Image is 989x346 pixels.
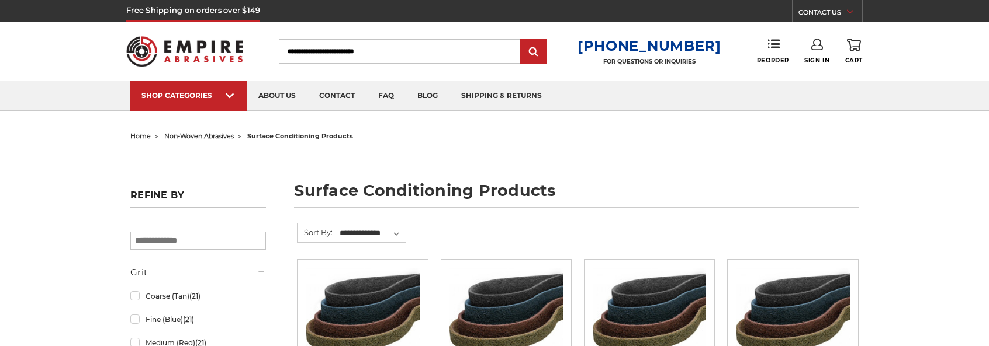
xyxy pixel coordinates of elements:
[126,29,243,74] img: Empire Abrasives
[298,223,333,241] label: Sort By:
[757,57,789,64] span: Reorder
[757,39,789,64] a: Reorder
[247,132,353,140] span: surface conditioning products
[294,183,859,208] h1: surface conditioning products
[804,57,829,64] span: Sign In
[183,315,194,324] span: (21)
[130,132,151,140] a: home
[141,91,235,100] div: SHOP CATEGORIES
[338,225,406,242] select: Sort By:
[189,292,200,300] span: (21)
[578,37,721,54] a: [PHONE_NUMBER]
[366,81,406,111] a: faq
[164,132,234,140] a: non-woven abrasives
[578,58,721,65] p: FOR QUESTIONS OR INQUIRIES
[406,81,449,111] a: blog
[130,265,266,279] h5: Grit
[449,81,554,111] a: shipping & returns
[247,81,307,111] a: about us
[130,190,266,208] h5: Refine by
[130,309,266,330] a: Fine (Blue)(21)
[845,57,863,64] span: Cart
[307,81,366,111] a: contact
[845,39,863,64] a: Cart
[798,6,862,22] a: CONTACT US
[130,286,266,306] a: Coarse (Tan)(21)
